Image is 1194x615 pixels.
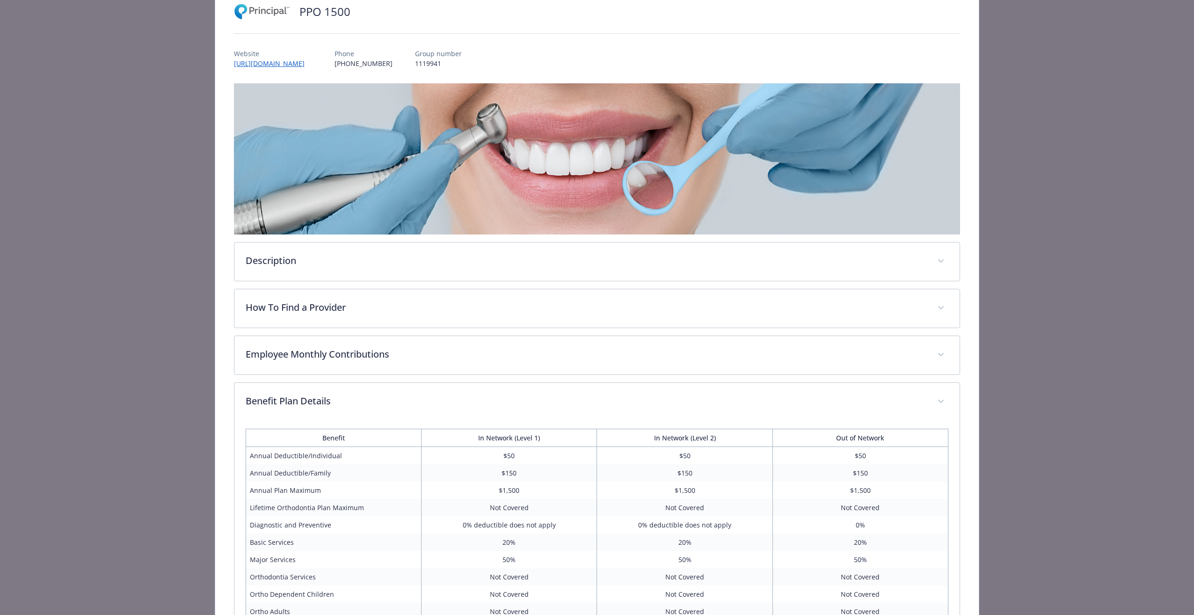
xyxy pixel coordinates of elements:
td: 20% [772,534,948,551]
a: [URL][DOMAIN_NAME] [234,59,312,68]
p: Website [234,49,312,59]
td: $150 [772,464,948,482]
th: In Network (Level 1) [422,429,597,447]
p: 1119941 [415,59,462,68]
td: 0% [772,516,948,534]
td: 50% [422,551,597,568]
th: Benefit [246,429,422,447]
td: Lifetime Orthodontia Plan Maximum [246,499,422,516]
p: [PHONE_NUMBER] [335,59,393,68]
td: 0% deductible does not apply [422,516,597,534]
td: $150 [597,464,772,482]
p: Benefit Plan Details [246,394,925,408]
td: Not Covered [422,586,597,603]
td: 20% [597,534,772,551]
p: Description [246,254,925,268]
td: Basic Services [246,534,422,551]
p: How To Find a Provider [246,300,925,315]
td: Not Covered [772,499,948,516]
td: Not Covered [422,568,597,586]
td: Orthodontia Services [246,568,422,586]
p: Employee Monthly Contributions [246,347,925,361]
td: Not Covered [597,568,772,586]
h2: PPO 1500 [299,4,350,20]
td: Not Covered [422,499,597,516]
td: $50 [772,447,948,465]
td: Annual Deductible/Family [246,464,422,482]
div: How To Find a Provider [234,289,959,328]
p: Group number [415,49,462,59]
th: In Network (Level 2) [597,429,772,447]
td: 50% [597,551,772,568]
td: Not Covered [772,586,948,603]
td: $150 [422,464,597,482]
td: Not Covered [597,586,772,603]
td: $50 [597,447,772,465]
td: Annual Deductible/Individual [246,447,422,465]
div: Description [234,242,959,281]
td: Not Covered [597,499,772,516]
p: Phone [335,49,393,59]
img: banner [234,83,960,234]
td: Not Covered [772,568,948,586]
td: 50% [772,551,948,568]
td: 20% [422,534,597,551]
td: $1,500 [422,482,597,499]
td: $1,500 [597,482,772,499]
td: Annual Plan Maximum [246,482,422,499]
th: Out of Network [772,429,948,447]
td: Diagnostic and Preventive [246,516,422,534]
td: $1,500 [772,482,948,499]
td: Major Services [246,551,422,568]
td: 0% deductible does not apply [597,516,772,534]
td: $50 [422,447,597,465]
div: Employee Monthly Contributions [234,336,959,374]
td: Ortho Dependent Children [246,586,422,603]
div: Benefit Plan Details [234,383,959,421]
